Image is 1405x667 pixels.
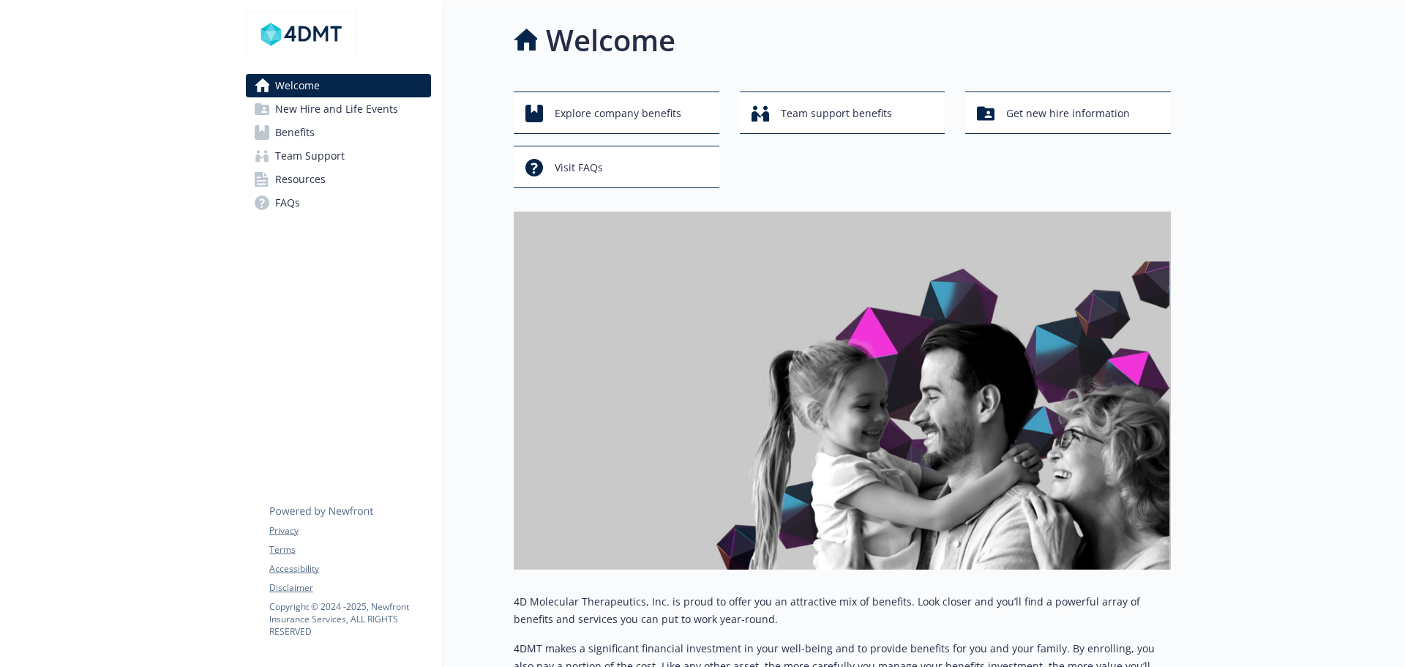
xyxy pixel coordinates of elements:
[514,212,1171,570] img: overview page banner
[546,18,675,62] h1: Welcome
[275,144,345,168] span: Team Support
[965,92,1171,134] button: Get new hire information
[246,191,431,215] a: FAQs
[555,100,681,127] span: Explore company benefits
[275,97,398,121] span: New Hire and Life Events
[275,74,320,97] span: Welcome
[514,146,719,188] button: Visit FAQs
[781,100,892,127] span: Team support benefits
[275,191,300,215] span: FAQs
[269,600,430,638] p: Copyright © 2024 - 2025 , Newfront Insurance Services, ALL RIGHTS RESERVED
[269,562,430,575] a: Accessibility
[275,121,315,144] span: Benefits
[514,92,719,134] button: Explore company benefits
[740,92,945,134] button: Team support benefits
[514,593,1171,628] p: 4D Molecular Therapeutics, Inc. is proud to offer you an attractive mix of benefits. Look closer ...
[555,154,603,182] span: Visit FAQs
[246,97,431,121] a: New Hire and Life Events
[269,581,430,595] a: Disclaimer
[269,524,430,537] a: Privacy
[246,74,431,97] a: Welcome
[269,543,430,556] a: Terms
[246,121,431,144] a: Benefits
[1006,100,1130,127] span: Get new hire information
[246,168,431,191] a: Resources
[275,168,326,191] span: Resources
[246,144,431,168] a: Team Support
